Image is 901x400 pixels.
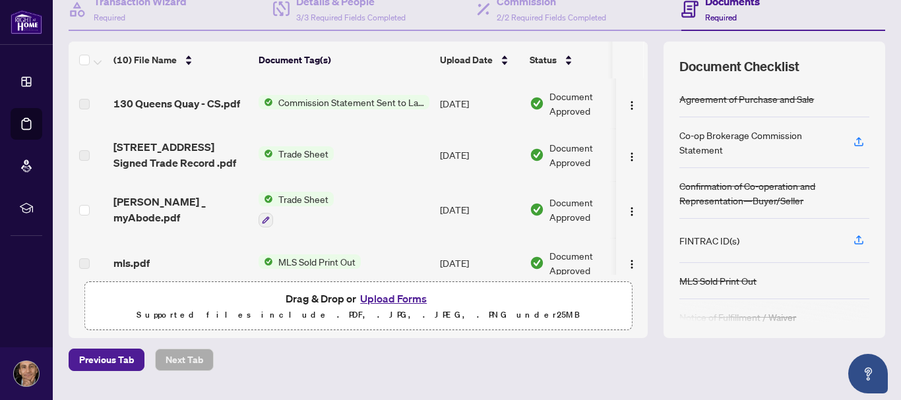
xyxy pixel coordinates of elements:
[435,42,524,78] th: Upload Date
[549,89,631,118] span: Document Approved
[627,206,637,217] img: Logo
[621,144,642,165] button: Logo
[113,53,177,67] span: (10) File Name
[273,146,334,161] span: Trade Sheet
[524,42,637,78] th: Status
[497,13,606,22] span: 2/2 Required Fields Completed
[259,95,273,109] img: Status Icon
[549,248,631,277] span: Document Approved
[259,146,273,161] img: Status Icon
[627,100,637,111] img: Logo
[435,238,524,288] td: [DATE]
[435,129,524,181] td: [DATE]
[549,195,631,224] span: Document Approved
[530,148,544,162] img: Document Status
[530,53,557,67] span: Status
[259,254,273,269] img: Status Icon
[679,273,757,288] div: MLS Sold Print Out
[679,128,838,157] div: Co-op Brokerage Commission Statement
[113,96,240,111] span: 130 Queens Quay - CS.pdf
[108,42,253,78] th: (10) File Name
[85,282,631,331] span: Drag & Drop orUpload FormsSupported files include .PDF, .JPG, .JPEG, .PNG under25MB
[679,92,814,106] div: Agreement of Purchase and Sale
[621,252,642,273] button: Logo
[273,95,429,109] span: Commission Statement Sent to Lawyer
[286,290,431,307] span: Drag & Drop or
[356,290,431,307] button: Upload Forms
[11,10,42,34] img: logo
[627,152,637,162] img: Logo
[530,96,544,111] img: Document Status
[530,202,544,217] img: Document Status
[679,179,869,208] div: Confirmation of Co-operation and Representation—Buyer/Seller
[113,194,248,225] span: [PERSON_NAME] _ myAbode.pdf
[259,192,334,227] button: Status IconTrade Sheet
[296,13,406,22] span: 3/3 Required Fields Completed
[621,199,642,220] button: Logo
[155,349,214,371] button: Next Tab
[530,256,544,270] img: Document Status
[435,78,524,129] td: [DATE]
[273,254,361,269] span: MLS Sold Print Out
[627,259,637,270] img: Logo
[259,146,334,161] button: Status IconTrade Sheet
[848,354,888,393] button: Open asap
[94,13,125,22] span: Required
[679,57,799,76] span: Document Checklist
[113,139,248,171] span: [STREET_ADDRESS] Signed Trade Record .pdf
[435,181,524,238] td: [DATE]
[621,93,642,114] button: Logo
[69,349,144,371] button: Previous Tab
[93,307,623,323] p: Supported files include .PDF, .JPG, .JPEG, .PNG under 25 MB
[273,192,334,206] span: Trade Sheet
[705,13,737,22] span: Required
[259,254,361,269] button: Status IconMLS Sold Print Out
[79,349,134,370] span: Previous Tab
[259,95,429,109] button: Status IconCommission Statement Sent to Lawyer
[549,140,631,169] span: Document Approved
[259,192,273,206] img: Status Icon
[253,42,435,78] th: Document Tag(s)
[440,53,493,67] span: Upload Date
[113,255,150,271] span: mls.pdf
[679,233,739,248] div: FINTRAC ID(s)
[14,361,39,386] img: Profile Icon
